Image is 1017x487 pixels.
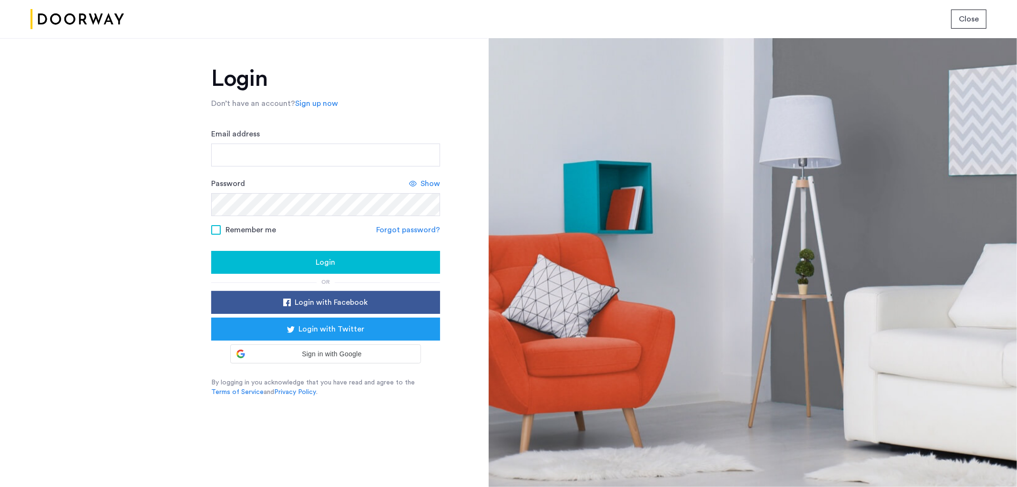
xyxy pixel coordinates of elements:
[31,1,124,37] img: logo
[321,279,330,285] span: or
[274,387,316,397] a: Privacy Policy
[316,257,335,268] span: Login
[421,178,440,189] span: Show
[211,178,245,189] label: Password
[211,67,440,90] h1: Login
[951,10,986,29] button: button
[959,13,979,25] span: Close
[295,297,368,308] span: Login with Facebook
[211,100,295,107] span: Don’t have an account?
[211,251,440,274] button: button
[226,224,276,236] span: Remember me
[211,291,440,314] button: button
[211,378,440,397] p: By logging in you acknowledge that you have read and agree to the and .
[376,224,440,236] a: Forgot password?
[211,318,440,341] button: button
[249,349,415,359] span: Sign in with Google
[230,344,421,363] div: Sign in with Google
[211,387,264,397] a: Terms of Service
[211,128,260,140] label: Email address
[295,98,338,109] a: Sign up now
[298,323,364,335] span: Login with Twitter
